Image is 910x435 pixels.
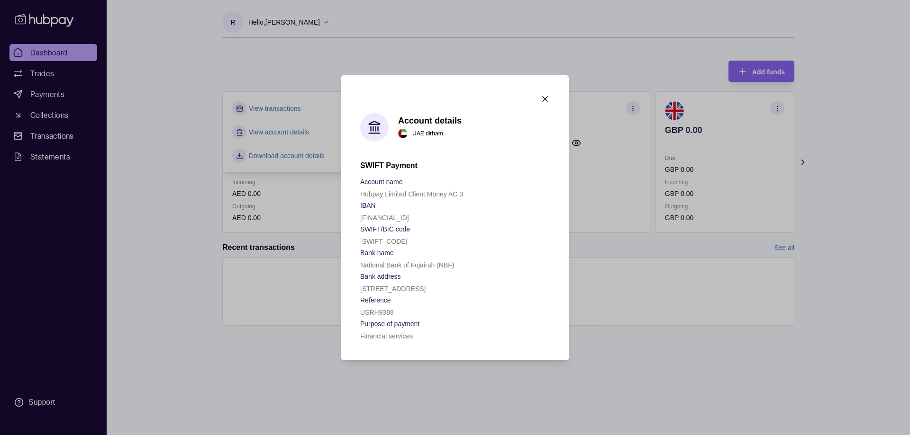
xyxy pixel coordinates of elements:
[360,296,391,304] p: Reference
[360,238,408,245] p: [SWIFT_CODE]
[398,129,408,138] img: ae
[360,249,394,257] p: Bank name
[360,178,403,186] p: Account name
[398,115,462,126] h1: Account details
[360,309,394,316] p: USRH9388
[360,320,419,328] p: Purpose of payment
[360,225,410,233] p: SWIFT/BIC code
[360,261,454,269] p: National Bank of Fujairah (NBF)
[360,160,550,171] h2: SWIFT Payment
[360,273,401,280] p: Bank address
[360,332,413,340] p: Financial services
[360,190,463,198] p: Hubpay Limited Client Money AC 3
[412,128,443,139] p: UAE dirham
[360,202,376,209] p: IBAN
[360,214,409,222] p: [FINANCIAL_ID]
[360,285,426,293] p: [STREET_ADDRESS]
